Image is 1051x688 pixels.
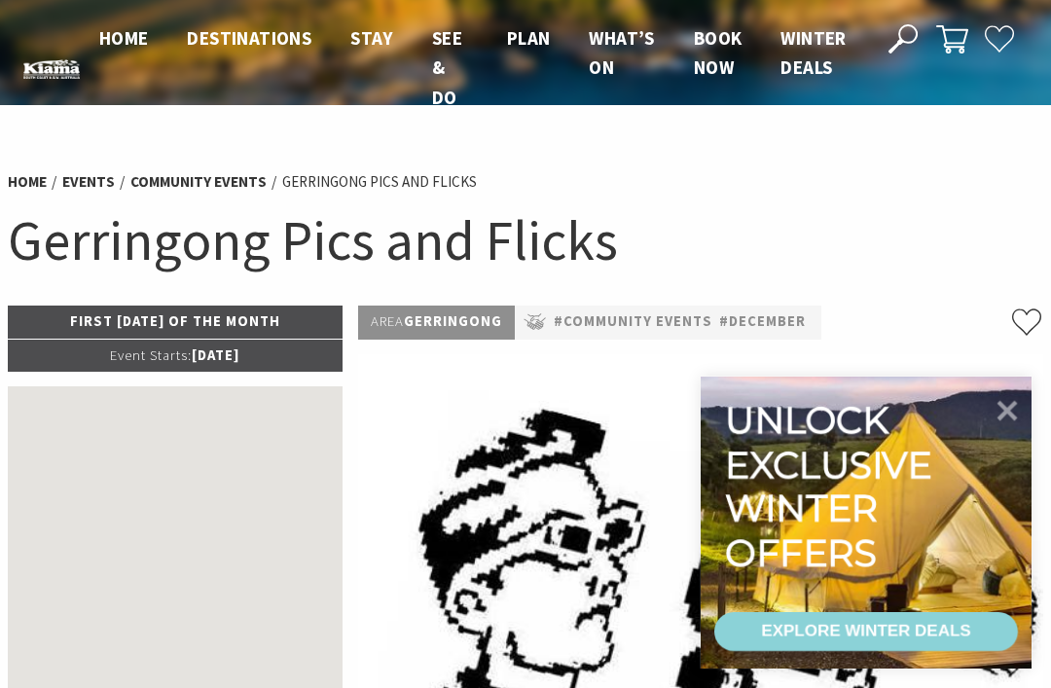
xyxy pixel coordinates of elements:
li: Gerringong Pics and Flicks [282,170,477,194]
p: [DATE] [8,340,343,372]
a: Community Events [130,172,267,192]
span: Area [371,312,404,330]
span: Home [99,26,149,50]
img: Kiama Logo [23,59,80,79]
a: #December [719,310,806,334]
span: Winter Deals [780,26,846,79]
a: Home [8,172,47,192]
a: EXPLORE WINTER DEALS [714,612,1018,651]
div: EXPLORE WINTER DEALS [761,612,970,651]
div: Unlock exclusive winter offers [725,398,940,575]
span: See & Do [432,26,462,109]
span: Book now [694,26,743,79]
h1: Gerringong Pics and Flicks [8,204,1043,276]
span: What’s On [589,26,654,79]
a: #Community Events [554,310,712,334]
p: First [DATE] of the month [8,306,343,338]
nav: Main Menu [80,23,866,112]
a: Events [62,172,115,192]
span: Event Starts: [110,346,192,364]
p: Gerringong [358,306,515,339]
span: Stay [350,26,393,50]
span: Destinations [187,26,311,50]
span: Plan [507,26,551,50]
